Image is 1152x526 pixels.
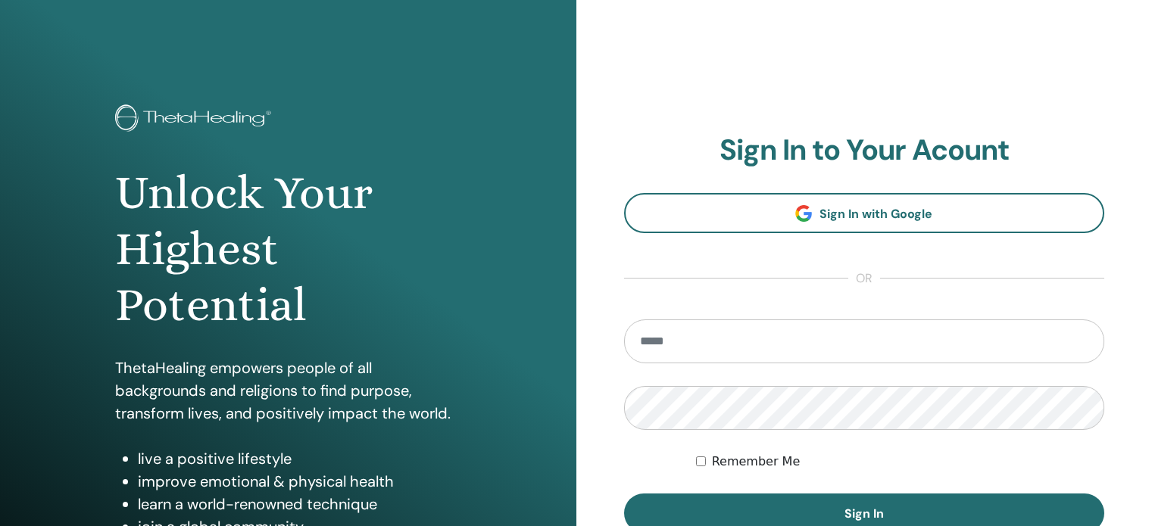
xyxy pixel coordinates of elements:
[820,206,932,222] span: Sign In with Google
[624,133,1105,168] h2: Sign In to Your Acount
[624,193,1105,233] a: Sign In with Google
[115,165,461,334] h1: Unlock Your Highest Potential
[848,269,880,288] span: or
[138,447,461,470] li: live a positive lifestyle
[138,493,461,515] li: learn a world-renowned technique
[844,506,884,521] span: Sign In
[696,453,1104,471] div: Keep me authenticated indefinitely or until I manually logout
[712,453,801,471] label: Remember Me
[138,470,461,493] li: improve emotional & physical health
[115,356,461,425] p: ThetaHealing empowers people of all backgrounds and religions to find purpose, transform lives, a...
